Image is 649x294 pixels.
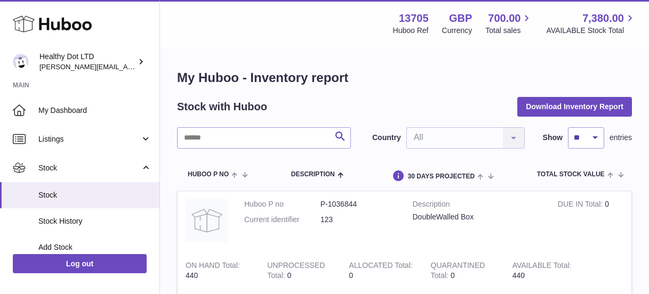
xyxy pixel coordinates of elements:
strong: UNPROCESSED Total [267,261,325,282]
label: Country [372,133,401,143]
span: 0 [451,271,455,280]
img: Dorothy@healthydot.com [13,54,29,70]
span: Stock [38,163,140,173]
dt: Current identifier [244,215,321,225]
span: entries [610,133,632,143]
span: Add Stock [38,242,151,252]
a: 7,380.00 AVAILABLE Stock Total [546,11,636,36]
strong: ALLOCATED Total [349,261,412,272]
span: Stock History [38,216,151,226]
h2: Stock with Huboo [177,100,267,114]
td: 0 [341,252,422,289]
label: Show [543,133,563,143]
strong: QUARANTINED Total [431,261,485,282]
span: 7,380.00 [582,11,624,26]
dd: P-1036844 [321,199,397,209]
strong: DUE IN Total [558,200,605,211]
span: Stock [38,190,151,200]
td: 440 [178,252,259,289]
strong: 13705 [399,11,429,26]
td: 0 [550,191,631,252]
a: Log out [13,254,147,273]
span: [PERSON_NAME][EMAIL_ADDRESS][DOMAIN_NAME] [39,62,214,71]
span: Description [291,171,335,178]
strong: GBP [449,11,472,26]
span: Total stock value [537,171,605,178]
a: 700.00 Total sales [485,11,533,36]
dt: Huboo P no [244,199,321,209]
span: Listings [38,134,140,144]
strong: ON HAND Total [186,261,240,272]
strong: Description [413,199,542,212]
span: AVAILABLE Stock Total [546,26,636,36]
span: 30 DAYS PROJECTED [407,173,475,180]
span: Total sales [485,26,533,36]
div: Huboo Ref [393,26,429,36]
div: DoubleWalled Box [413,212,542,222]
span: My Dashboard [38,105,151,116]
img: product image [186,199,228,242]
strong: AVAILABLE Total [512,261,572,272]
button: Download Inventory Report [517,97,632,116]
span: Huboo P no [188,171,229,178]
td: 440 [504,252,586,289]
dd: 123 [321,215,397,225]
span: 700.00 [488,11,520,26]
h1: My Huboo - Inventory report [177,69,632,86]
div: Currency [442,26,472,36]
div: Healthy Dot LTD [39,52,135,72]
td: 0 [259,252,341,289]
